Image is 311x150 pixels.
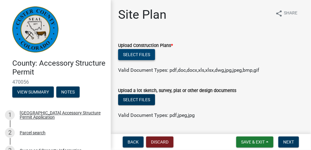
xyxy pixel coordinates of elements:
[241,140,265,144] span: Save & Exit
[12,79,98,85] span: 470056
[278,137,299,148] button: Next
[5,110,15,120] div: 1
[118,94,155,105] button: Select files
[123,137,144,148] button: Back
[20,131,46,135] div: Parcel search
[146,137,173,148] button: Discard
[12,90,54,95] wm-modal-confirm: Summary
[12,87,54,98] button: View Summary
[275,10,283,17] i: share
[56,90,80,95] wm-modal-confirm: Notes
[236,137,273,148] button: Save & Exit
[283,140,294,144] span: Next
[118,112,195,118] span: Valid Document Types: pdf,jpeg,jpg
[20,111,101,119] div: [GEOGRAPHIC_DATA] Accessory Structure Permit Application
[118,67,259,73] span: Valid Document Types: pdf,doc,docx,xls,xlsx,dwg,jpg,jpeg,bmp,gif
[284,10,297,17] span: Share
[118,89,236,93] label: Upload a lot sketch, survey, plat or other design documents
[12,59,106,77] h4: County: Accessory Structure Permit
[128,140,139,144] span: Back
[118,49,155,60] button: Select files
[5,128,15,138] div: 2
[12,6,58,52] img: Custer County, Colorado
[118,44,173,48] label: Upload Construction Plans
[270,7,302,19] button: shareShare
[56,87,80,98] button: Notes
[118,7,166,22] h1: Site Plan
